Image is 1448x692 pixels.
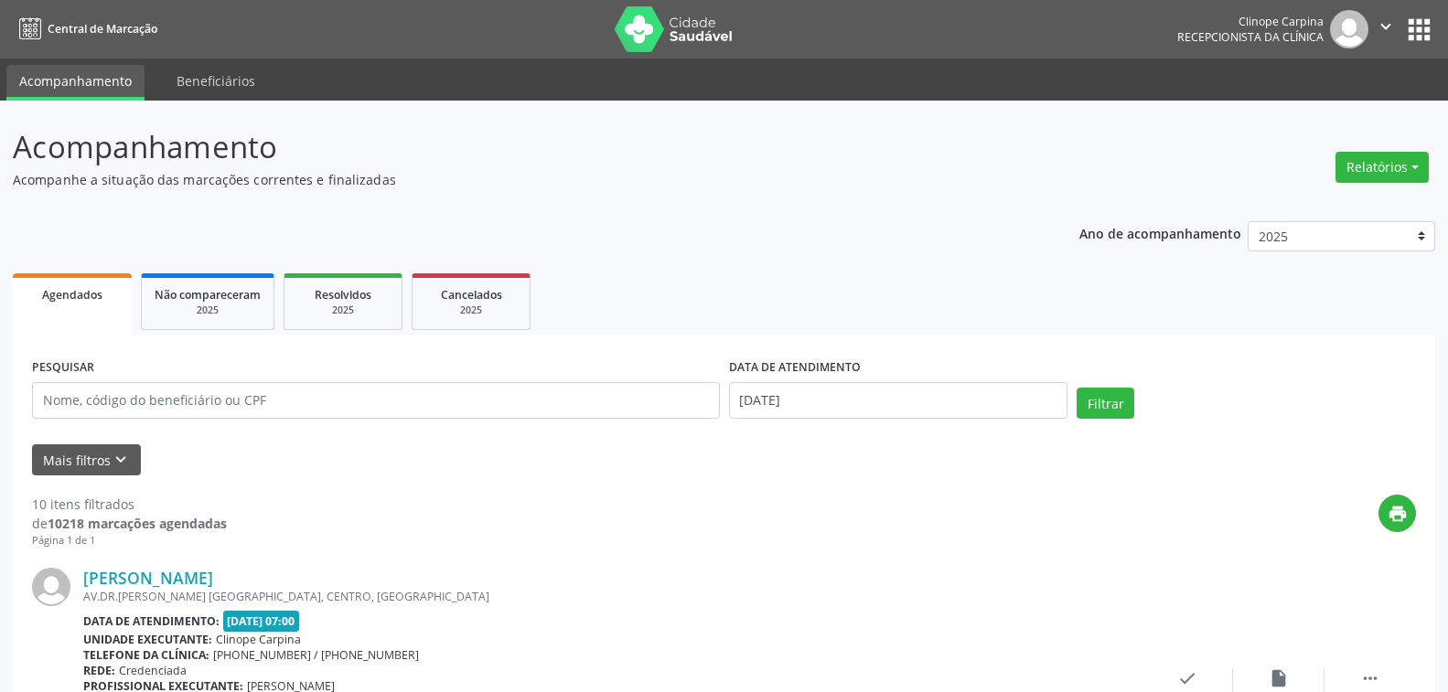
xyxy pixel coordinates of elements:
[48,515,227,532] strong: 10218 marcações agendadas
[1403,14,1435,46] button: apps
[111,450,131,470] i: keyboard_arrow_down
[48,21,157,37] span: Central de Marcação
[1079,221,1241,244] p: Ano de acompanhamento
[13,14,157,44] a: Central de Marcação
[32,568,70,606] img: img
[13,170,1009,189] p: Acompanhe a situação das marcações correntes e finalizadas
[1269,668,1289,688] i: insert_drive_file
[32,444,141,476] button: Mais filtroskeyboard_arrow_down
[42,287,102,303] span: Agendados
[1376,16,1396,37] i: 
[119,663,187,678] span: Credenciada
[32,533,227,548] div: Página 1 de 1
[83,568,213,588] a: [PERSON_NAME]
[83,647,209,663] b: Telefone da clínica:
[1360,668,1380,688] i: 
[297,303,389,317] div: 2025
[1077,388,1134,419] button: Filtrar
[223,611,300,632] span: [DATE] 07:00
[83,663,115,678] b: Rede:
[155,287,261,303] span: Não compareceram
[1388,504,1408,524] i: print
[83,589,1142,604] div: AV.DR.[PERSON_NAME] [GEOGRAPHIC_DATA], CENTRO, [GEOGRAPHIC_DATA]
[441,287,502,303] span: Cancelados
[216,632,301,647] span: Clinope Carpina
[1177,14,1324,29] div: Clinope Carpina
[729,382,1068,419] input: Selecione um intervalo
[13,124,1009,170] p: Acompanhamento
[1177,668,1197,688] i: check
[729,354,861,382] label: DATA DE ATENDIMENTO
[6,65,145,101] a: Acompanhamento
[1177,29,1324,45] span: Recepcionista da clínica
[32,514,227,533] div: de
[425,303,517,317] div: 2025
[155,303,261,317] div: 2025
[315,287,371,303] span: Resolvidos
[1330,10,1368,48] img: img
[83,632,212,647] b: Unidade executante:
[32,354,94,382] label: PESQUISAR
[1368,10,1403,48] button: 
[164,65,268,97] a: Beneficiários
[83,613,220,629] b: Data de atendimento:
[32,495,227,514] div: 10 itens filtrados
[32,382,720,419] input: Nome, código do beneficiário ou CPF
[213,647,419,663] span: [PHONE_NUMBER] / [PHONE_NUMBER]
[1335,152,1429,183] button: Relatórios
[1378,495,1416,532] button: print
